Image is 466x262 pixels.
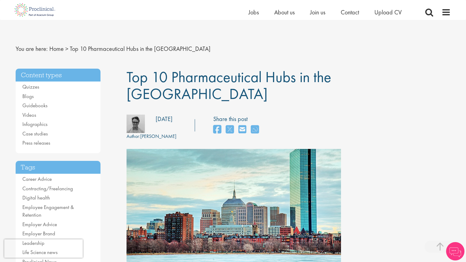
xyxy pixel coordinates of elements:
a: breadcrumb link [49,45,64,53]
a: Press releases [22,139,50,146]
a: About us [274,8,295,16]
a: Guidebooks [22,102,47,109]
a: Digital health [22,194,50,201]
span: Top 10 Pharmaceutical Hubs in the [GEOGRAPHIC_DATA] [70,45,210,53]
span: Top 10 Pharmaceutical Hubs in the [GEOGRAPHIC_DATA] [127,67,331,104]
iframe: reCAPTCHA [4,239,83,258]
a: Quizzes [22,83,39,90]
a: Employer Brand [22,230,55,237]
h3: Content types [16,69,101,82]
a: Infographics [22,121,47,127]
a: Employee Engagement & Retention [22,204,74,218]
a: Videos [22,112,36,118]
a: Contracting/Freelancing [22,185,73,192]
span: > [65,45,68,53]
div: [PERSON_NAME] [127,133,176,140]
a: share on whats app [251,123,259,136]
a: Employer Advice [22,221,57,228]
a: Jobs [248,8,259,16]
span: Author: [127,133,140,139]
a: share on twitter [226,123,234,136]
a: Blogs [22,93,34,100]
a: Upload CV [374,8,402,16]
label: Share this post [213,115,262,123]
a: share on email [238,123,246,136]
img: Chatbot [446,242,464,260]
a: Join us [310,8,325,16]
a: share on facebook [213,123,221,136]
img: fb6cd5f0-fa1d-4d4c-83a8-08d6cc4cf00b [127,115,145,133]
a: Case studies [22,130,48,137]
h3: Tags [16,161,101,174]
a: Career Advice [22,176,52,182]
div: [DATE] [156,115,172,123]
span: You are here: [16,45,48,53]
a: Contact [341,8,359,16]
